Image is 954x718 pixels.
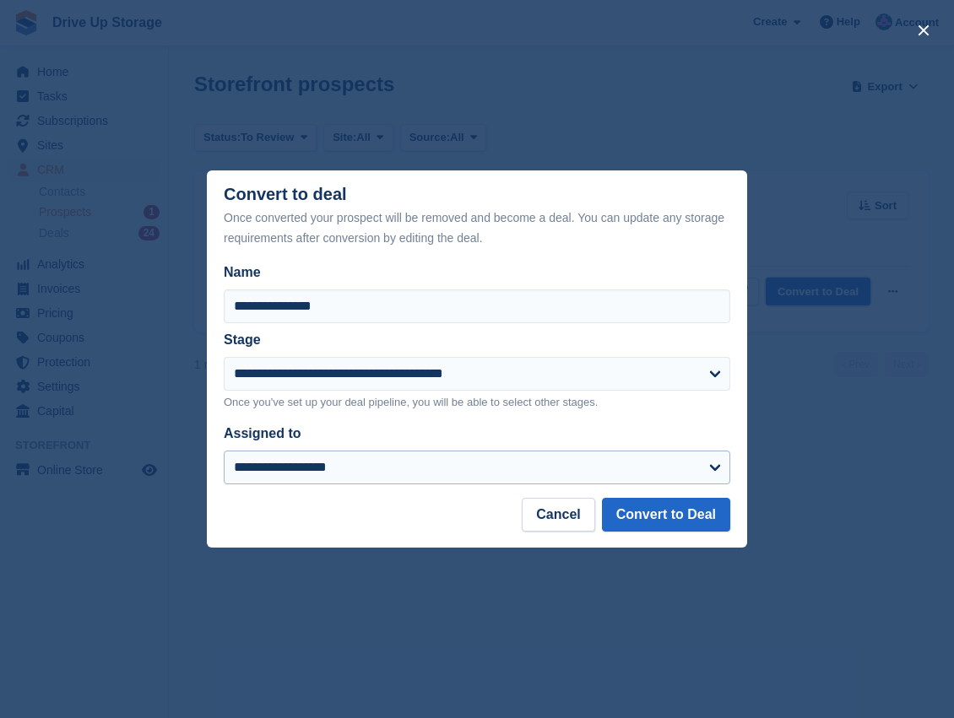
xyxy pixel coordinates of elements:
p: Once you've set up your deal pipeline, you will be able to select other stages. [224,394,730,411]
button: Cancel [522,498,594,532]
button: Convert to Deal [602,498,730,532]
div: Once converted your prospect will be removed and become a deal. You can update any storage requir... [224,208,730,248]
div: Convert to deal [224,185,730,248]
label: Name [224,262,730,283]
label: Assigned to [224,426,301,440]
button: close [910,17,937,44]
label: Stage [224,332,261,347]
